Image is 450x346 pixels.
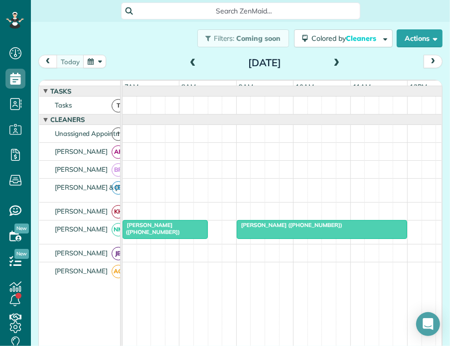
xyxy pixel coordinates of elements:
[112,99,125,113] span: T
[14,249,29,259] span: New
[112,163,125,177] span: BR
[112,223,125,236] span: NM
[48,87,73,95] span: Tasks
[112,145,125,159] span: AF
[53,101,74,109] span: Tasks
[294,29,393,47] button: Colored byCleaners
[408,83,429,91] span: 12pm
[53,183,170,191] span: [PERSON_NAME] & [PERSON_NAME]
[53,165,110,173] span: [PERSON_NAME]
[56,55,84,68] button: today
[48,115,87,123] span: Cleaners
[112,181,125,195] span: CB
[53,147,110,155] span: [PERSON_NAME]
[53,225,110,233] span: [PERSON_NAME]
[112,205,125,219] span: KH
[112,127,125,141] span: !
[122,222,180,235] span: [PERSON_NAME] ([PHONE_NUMBER])
[179,83,198,91] span: 8am
[311,34,380,43] span: Colored by
[351,83,373,91] span: 11am
[14,224,29,233] span: New
[123,83,141,91] span: 7am
[346,34,378,43] span: Cleaners
[53,129,136,137] span: Unassigned Appointments
[53,249,110,257] span: [PERSON_NAME]
[202,57,327,68] h2: [DATE]
[38,55,57,68] button: prev
[112,265,125,278] span: AG
[236,34,281,43] span: Coming soon
[424,55,443,68] button: next
[214,34,235,43] span: Filters:
[236,222,343,229] span: [PERSON_NAME] ([PHONE_NUMBER])
[53,267,110,275] span: [PERSON_NAME]
[397,29,443,47] button: Actions
[416,312,440,336] div: Open Intercom Messenger
[237,83,255,91] span: 9am
[112,247,125,260] span: JB
[53,207,110,215] span: [PERSON_NAME]
[294,83,316,91] span: 10am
